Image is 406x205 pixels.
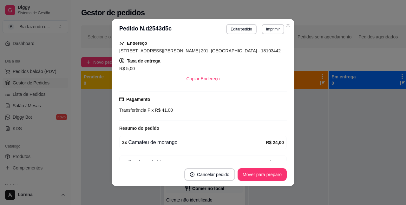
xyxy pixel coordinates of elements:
button: Mover para preparo [238,168,287,181]
h3: Pedido N. d2543d5c [119,24,172,34]
span: close-circle [190,172,194,177]
strong: 2 x [122,140,127,145]
button: Imprimir [262,24,284,34]
strong: R$ 24,00 [266,140,284,145]
div: Bombom de Uva [122,158,266,166]
button: Copiar Endereço [181,72,225,85]
span: dollar [119,58,124,63]
strong: Resumo do pedido [119,126,159,131]
span: pushpin [119,40,124,45]
span: R$ 41,00 [154,108,173,113]
strong: Endereço [127,41,147,46]
button: Editarpedido [226,24,256,34]
span: R$ 5,00 [119,66,135,71]
span: Transferência Pix [119,108,154,113]
strong: R$ 12,00 [266,160,284,165]
span: [STREET_ADDRESS][PERSON_NAME] 201, [GEOGRAPHIC_DATA] - 18103442 [119,48,281,53]
div: Camafeu de morango [122,139,266,146]
button: Close [283,20,293,30]
strong: Taxa de entrega [127,58,160,63]
button: close-circleCancelar pedido [184,168,235,181]
span: credit-card [119,97,124,102]
strong: 1 x [122,160,127,165]
strong: Pagamento [126,97,150,102]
